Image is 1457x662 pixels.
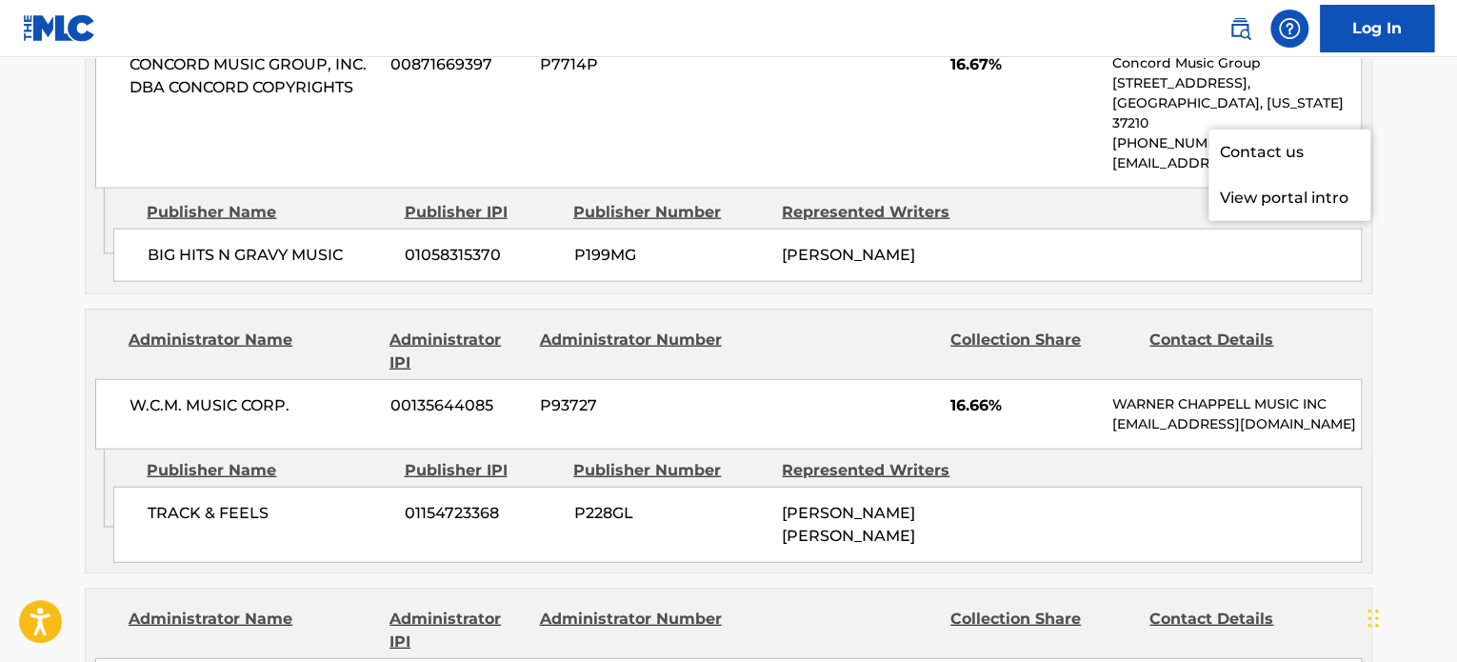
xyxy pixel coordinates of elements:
span: 16.66% [950,394,1098,417]
span: TRACK & FEELS [148,502,390,525]
p: [EMAIL_ADDRESS][DOMAIN_NAME] [1112,153,1361,173]
div: Publisher Name [147,201,389,224]
div: Contact Details [1149,608,1334,653]
span: [PERSON_NAME] [PERSON_NAME] [782,504,915,545]
a: Public Search [1221,10,1259,48]
div: Administrator IPI [389,329,525,374]
span: 01058315370 [405,244,559,267]
div: Administrator Number [539,608,724,653]
img: search [1228,17,1251,40]
div: Publisher Number [573,459,768,482]
span: 00871669397 [390,53,526,76]
img: MLC Logo [23,14,96,42]
span: P93727 [540,394,725,417]
p: [EMAIL_ADDRESS][DOMAIN_NAME] [1112,414,1361,434]
div: Represented Writers [782,459,976,482]
p: Concord Music Group [1112,53,1361,73]
span: [PERSON_NAME] [782,246,915,264]
div: Administrator IPI [389,608,525,653]
span: P7714P [540,53,725,76]
span: 16.67% [950,53,1098,76]
img: help [1278,17,1301,40]
div: Represented Writers [782,201,976,224]
div: Administrator Number [539,329,724,374]
span: P199MG [573,244,768,267]
span: W.C.M. MUSIC CORP. [130,394,376,417]
div: Publisher IPI [404,459,559,482]
p: [STREET_ADDRESS], [1112,73,1361,93]
div: Collection Share [950,329,1135,374]
div: Publisher Name [147,459,389,482]
a: Log In [1320,5,1434,52]
p: View portal intro [1208,175,1370,221]
div: Drag [1367,590,1379,647]
a: Contact us [1208,130,1370,175]
div: Publisher Number [573,201,768,224]
div: Administrator Name [129,608,375,653]
span: 01154723368 [405,502,559,525]
p: WARNER CHAPPELL MUSIC INC [1112,394,1361,414]
div: Help [1270,10,1308,48]
div: Administrator Name [129,329,375,374]
div: Contact Details [1149,329,1334,374]
span: BIG HITS N GRAVY MUSIC [148,244,390,267]
span: 00135644085 [390,394,526,417]
iframe: Chat Widget [1362,571,1457,662]
span: P228GL [573,502,768,525]
p: [GEOGRAPHIC_DATA], [US_STATE] 37210 [1112,93,1361,133]
div: Collection Share [950,608,1135,653]
span: CONCORD MUSIC GROUP, INC. DBA CONCORD COPYRIGHTS [130,53,376,99]
div: Publisher IPI [404,201,559,224]
p: [PHONE_NUMBER] [1112,133,1361,153]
